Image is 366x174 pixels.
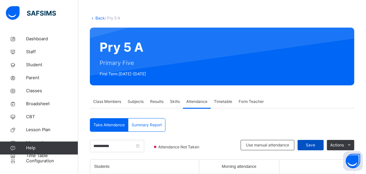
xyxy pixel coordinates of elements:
[100,71,146,77] span: First Term [DATE]-[DATE]
[95,16,105,20] a: Back
[26,127,78,133] span: Lesson Plan
[343,151,363,171] button: Open asap
[150,99,163,105] span: Results
[132,122,162,128] span: Summary Report
[239,99,264,105] span: Form Teacher
[26,114,78,120] span: CBT
[90,160,199,173] th: Students
[26,75,78,81] span: Parent
[26,158,78,164] span: Configuration
[93,122,125,128] span: Take Attendance
[26,49,78,55] span: Staff
[246,142,289,148] span: Use manual attendance
[26,62,78,68] span: Student
[158,144,201,150] span: Attendance Not Taken
[26,140,78,146] span: Messaging
[128,99,144,105] span: Subjects
[26,88,78,94] span: Classes
[6,6,56,20] img: safsims
[330,142,344,148] span: Actions
[303,142,319,148] span: Save
[26,145,78,151] span: Help
[214,99,232,105] span: Timetable
[93,99,121,105] span: Class Members
[105,16,120,20] span: / Pry 5 A
[26,36,78,42] span: Dashboard
[222,164,256,169] span: Morning attendance
[26,101,78,107] span: Broadsheet
[170,99,180,105] span: Skills
[186,99,207,105] span: Attendance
